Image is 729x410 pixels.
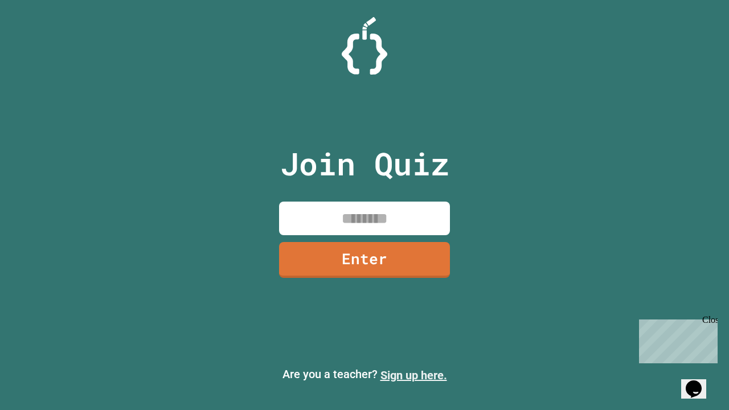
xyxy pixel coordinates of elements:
div: Chat with us now!Close [5,5,79,72]
img: Logo.svg [342,17,387,75]
iframe: chat widget [634,315,718,363]
a: Sign up here. [380,368,447,382]
p: Join Quiz [280,140,449,187]
iframe: chat widget [681,364,718,399]
p: Are you a teacher? [9,366,720,384]
a: Enter [279,242,450,278]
